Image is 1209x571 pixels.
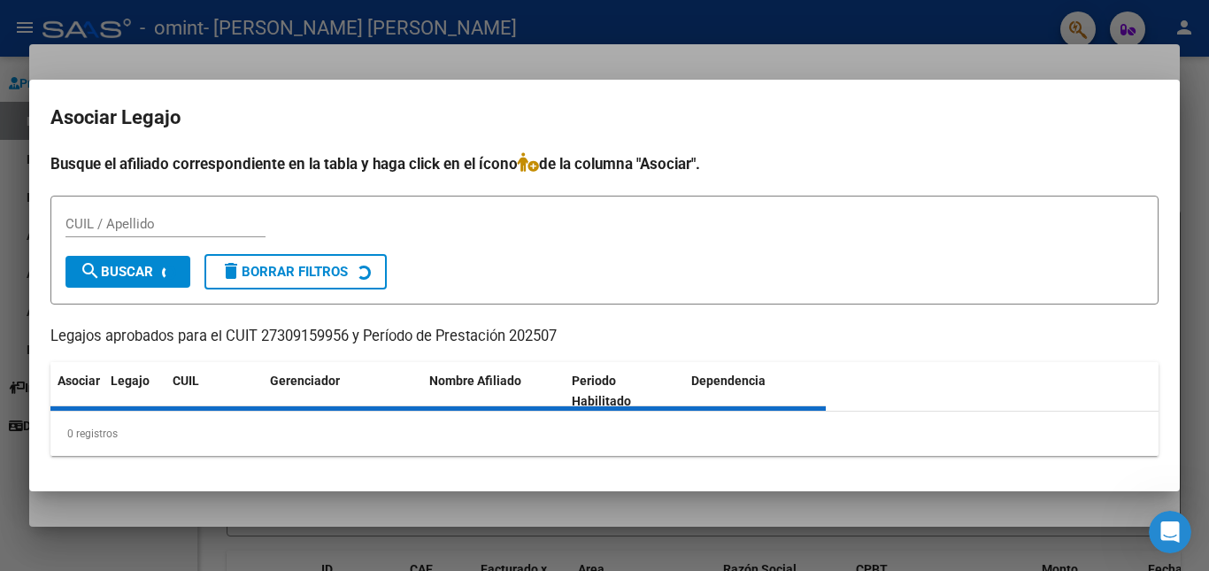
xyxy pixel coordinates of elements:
[80,260,101,282] mat-icon: search
[166,362,263,421] datatable-header-cell: CUIL
[572,374,631,408] span: Periodo Habilitado
[65,256,190,288] button: Buscar
[204,254,387,289] button: Borrar Filtros
[270,374,340,388] span: Gerenciador
[58,374,100,388] span: Asociar
[50,101,1159,135] h2: Asociar Legajo
[1149,511,1191,553] iframe: Intercom live chat
[263,362,422,421] datatable-header-cell: Gerenciador
[565,362,684,421] datatable-header-cell: Periodo Habilitado
[104,362,166,421] datatable-header-cell: Legajo
[80,264,153,280] span: Buscar
[429,374,521,388] span: Nombre Afiliado
[684,362,827,421] datatable-header-cell: Dependencia
[220,264,348,280] span: Borrar Filtros
[50,152,1159,175] h4: Busque el afiliado correspondiente en la tabla y haga click en el ícono de la columna "Asociar".
[691,374,766,388] span: Dependencia
[50,412,1159,456] div: 0 registros
[50,362,104,421] datatable-header-cell: Asociar
[50,326,1159,348] p: Legajos aprobados para el CUIT 27309159956 y Período de Prestación 202507
[111,374,150,388] span: Legajo
[220,260,242,282] mat-icon: delete
[173,374,199,388] span: CUIL
[422,362,565,421] datatable-header-cell: Nombre Afiliado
